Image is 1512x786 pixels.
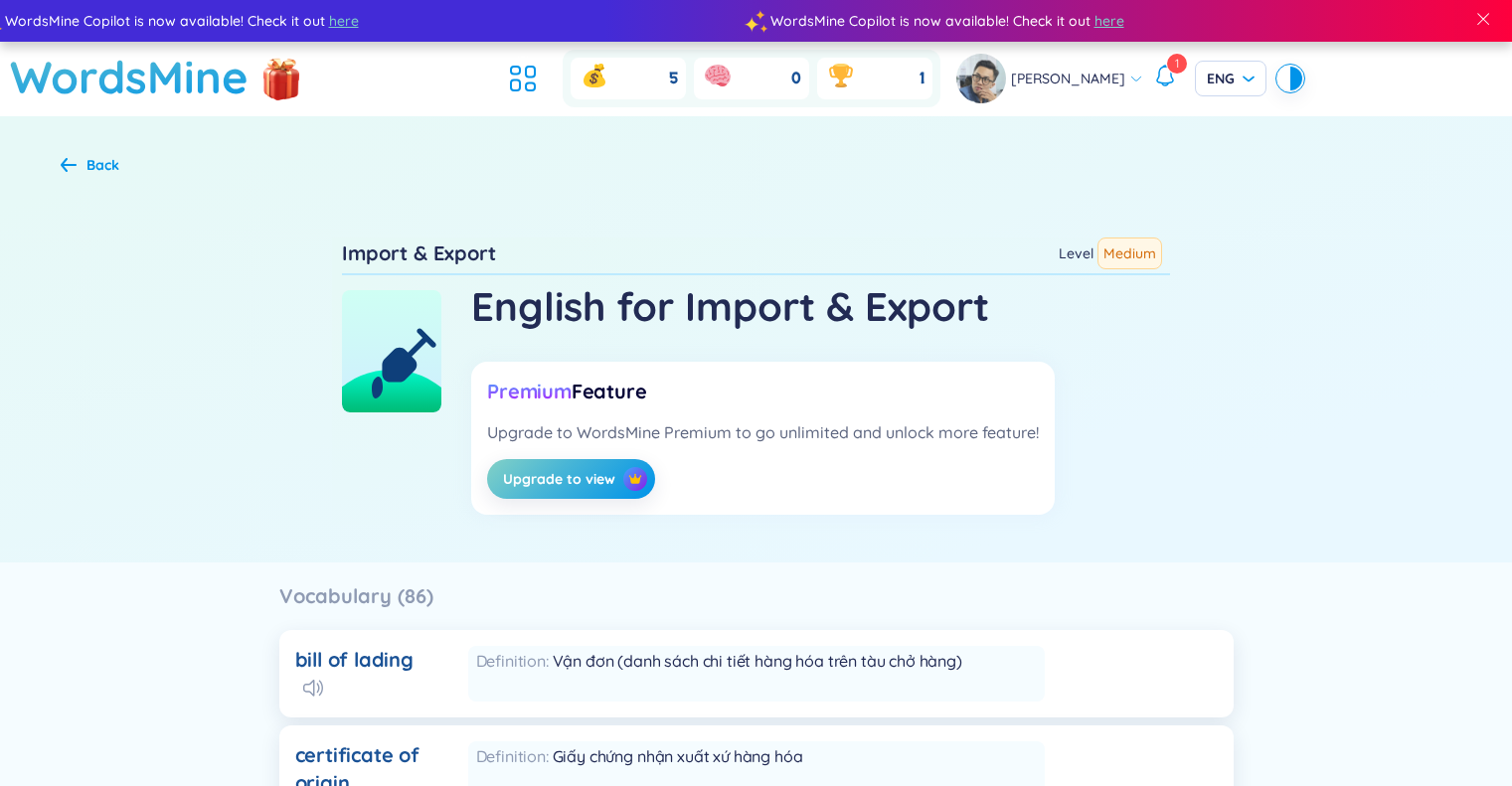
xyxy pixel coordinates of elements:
[1092,10,1122,32] span: here
[1059,237,1170,269] div: Level
[487,378,1039,405] div: Feature
[327,10,357,32] span: here
[487,379,572,403] span: Premium
[476,746,553,766] span: Definition
[553,651,962,671] span: Vận đơn (danh sách chi tiết hàng hóa trên tàu chở hàng)
[791,68,801,89] span: 0
[553,746,803,766] span: Giấy chứng nhận xuất xứ hàng hóa
[51,158,1462,176] a: Back
[476,651,553,671] span: Definition
[669,68,678,89] span: 5
[503,469,615,489] span: Upgrade to view
[956,54,1011,103] a: avatar
[1175,56,1179,71] span: 1
[1097,237,1162,269] span: Medium
[487,421,1039,443] div: Upgrade to WordsMine Premium to go unlimited and unlock more feature!
[920,68,924,89] span: 1
[261,48,301,107] img: flashSalesIcon.a7f4f837.png
[342,237,496,268] div: Import & Export
[487,459,655,499] button: Upgrade to viewcrown icon
[956,54,1006,103] img: avatar
[1167,54,1187,74] sup: 1
[1207,69,1255,88] span: ENG
[295,646,414,674] div: bill of lading
[1011,68,1125,89] span: [PERSON_NAME]
[86,154,119,176] div: Back
[471,275,989,338] span: English for Import & Export
[279,583,433,608] span: Vocabulary ( 86 )
[10,42,249,112] a: WordsMine
[628,472,642,486] img: crown icon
